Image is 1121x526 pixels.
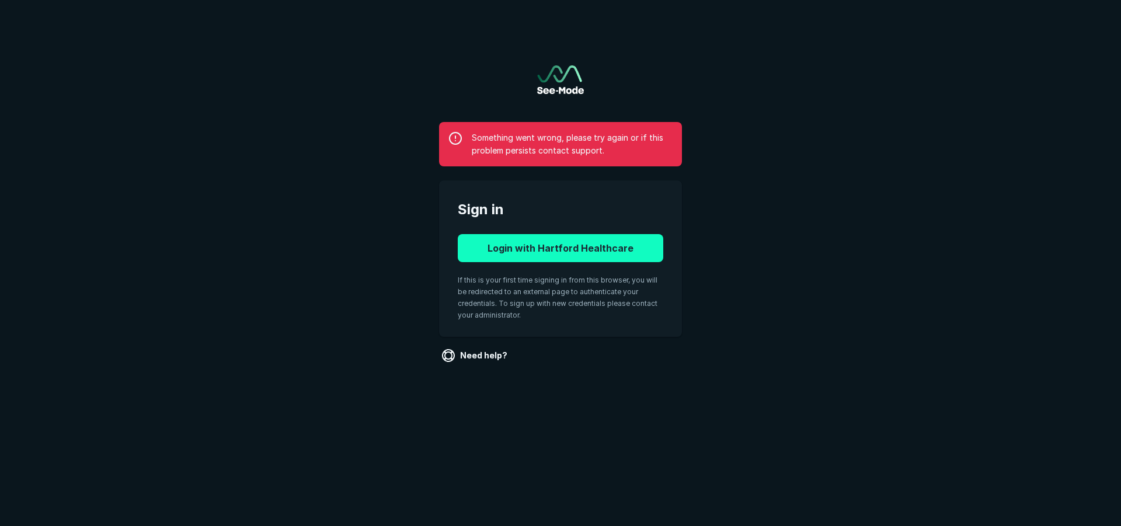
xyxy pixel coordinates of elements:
[537,65,584,94] img: See-Mode Logo
[458,234,663,262] button: Login with Hartford Healthcare
[458,276,657,319] span: If this is your first time signing in from this browser, you will be redirected to an external pa...
[458,199,663,220] span: Sign in
[472,131,673,157] span: Something went wrong, please try again or if this problem persists contact support.
[439,346,512,365] a: Need help?
[537,65,584,94] a: Go to sign in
